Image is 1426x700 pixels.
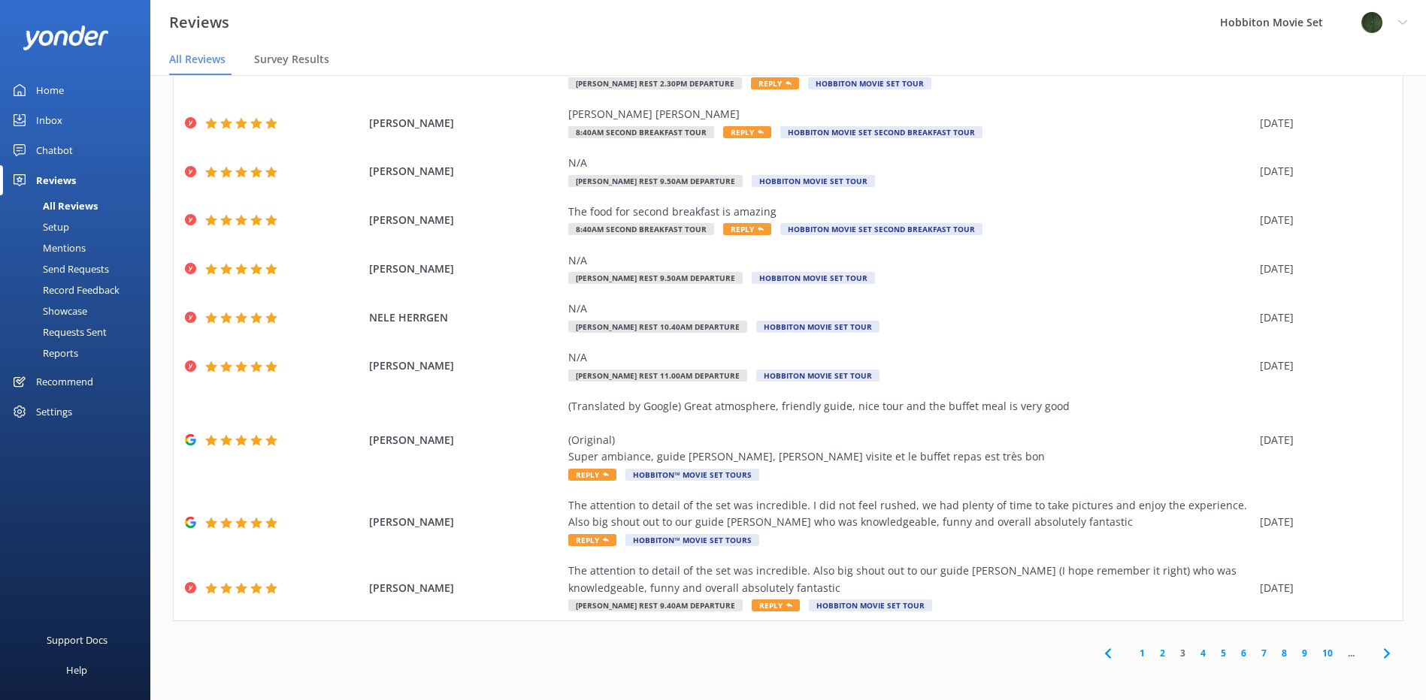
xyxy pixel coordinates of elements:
[752,175,875,187] span: Hobbiton Movie Set Tour
[169,11,229,35] h3: Reviews
[568,175,743,187] span: [PERSON_NAME] Rest 9.50am Departure
[808,77,931,89] span: Hobbiton Movie Set Tour
[568,106,1252,122] div: [PERSON_NAME] [PERSON_NAME]
[568,300,1252,317] div: N/A
[568,223,714,235] span: 8:40am Second Breakfast Tour
[568,155,1252,171] div: N/A
[1132,646,1152,660] a: 1
[9,321,150,342] a: Requests Sent
[369,432,561,448] span: [PERSON_NAME]
[625,469,759,481] span: Hobbiton™ Movie Set Tours
[1260,309,1384,326] div: [DATE]
[9,195,150,216] a: All Reviews
[9,279,120,300] div: Record Feedback
[756,370,880,382] span: Hobbiton Movie Set Tour
[9,237,86,258] div: Mentions
[751,77,799,89] span: Reply
[1260,432,1384,448] div: [DATE]
[369,115,561,131] span: [PERSON_NAME]
[9,279,150,300] a: Record Feedback
[1213,646,1234,660] a: 5
[36,105,62,135] div: Inbox
[1340,646,1362,660] span: ...
[568,370,747,382] span: [PERSON_NAME] Rest 11.00am Departure
[1260,261,1384,277] div: [DATE]
[1152,646,1173,660] a: 2
[1260,163,1384,180] div: [DATE]
[369,212,561,228] span: [PERSON_NAME]
[9,258,150,279] a: Send Requests
[36,75,64,105] div: Home
[9,342,150,364] a: Reports
[752,599,800,611] span: Reply
[369,163,561,180] span: [PERSON_NAME]
[1193,646,1213,660] a: 4
[1260,580,1384,596] div: [DATE]
[809,599,932,611] span: Hobbiton Movie Set Tour
[568,321,747,333] span: [PERSON_NAME] Rest 10.40am Departure
[568,497,1252,531] div: The attention to detail of the set was incredible. I did not feel rushed, we had plenty of time t...
[66,655,87,685] div: Help
[1173,646,1193,660] a: 3
[568,469,616,481] span: Reply
[369,309,561,326] span: NELE HERRGEN
[1260,115,1384,131] div: [DATE]
[9,342,78,364] div: Reports
[780,223,982,235] span: Hobbiton Movie Set Second Breakfast Tour
[1234,646,1254,660] a: 6
[9,216,150,237] a: Setup
[9,216,69,237] div: Setup
[568,349,1252,366] div: N/A
[723,223,771,235] span: Reply
[9,300,87,321] div: Showcase
[369,358,561,374] span: [PERSON_NAME]
[568,599,743,611] span: [PERSON_NAME] Rest 9.40am Departure
[9,237,150,258] a: Mentions
[36,165,76,195] div: Reviews
[9,300,150,321] a: Showcase
[9,321,107,342] div: Requests Sent
[1361,11,1383,34] img: 34-1720495293.png
[780,126,982,138] span: Hobbiton Movie Set Second Breakfast Tour
[1260,514,1384,530] div: [DATE]
[9,195,98,216] div: All Reviews
[1260,212,1384,228] div: [DATE]
[568,252,1252,269] div: N/A
[47,625,107,655] div: Support Docs
[169,52,226,67] span: All Reviews
[369,514,561,530] span: [PERSON_NAME]
[568,563,1252,596] div: The attention to detail of the set was incredible. Also big shout out to our guide [PERSON_NAME] ...
[625,534,759,546] span: Hobbiton™ Movie Set Tours
[568,534,616,546] span: Reply
[568,204,1252,220] div: The food for second breakfast is amazing
[568,126,714,138] span: 8:40am Second Breakfast Tour
[1294,646,1315,660] a: 9
[568,398,1252,466] div: (Translated by Google) Great atmosphere, friendly guide, nice tour and the buffet meal is very go...
[1260,358,1384,374] div: [DATE]
[36,367,93,397] div: Recommend
[36,397,72,427] div: Settings
[568,77,742,89] span: [PERSON_NAME] Rest 2.30pm Departure
[1274,646,1294,660] a: 8
[9,258,109,279] div: Send Requests
[756,321,880,333] span: Hobbiton Movie Set Tour
[1254,646,1274,660] a: 7
[369,261,561,277] span: [PERSON_NAME]
[1315,646,1340,660] a: 10
[752,272,875,284] span: Hobbiton Movie Set Tour
[36,135,73,165] div: Chatbot
[254,52,329,67] span: Survey Results
[369,580,561,596] span: [PERSON_NAME]
[568,272,743,284] span: [PERSON_NAME] Rest 9.50am Departure
[723,126,771,138] span: Reply
[23,26,109,50] img: yonder-white-logo.png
